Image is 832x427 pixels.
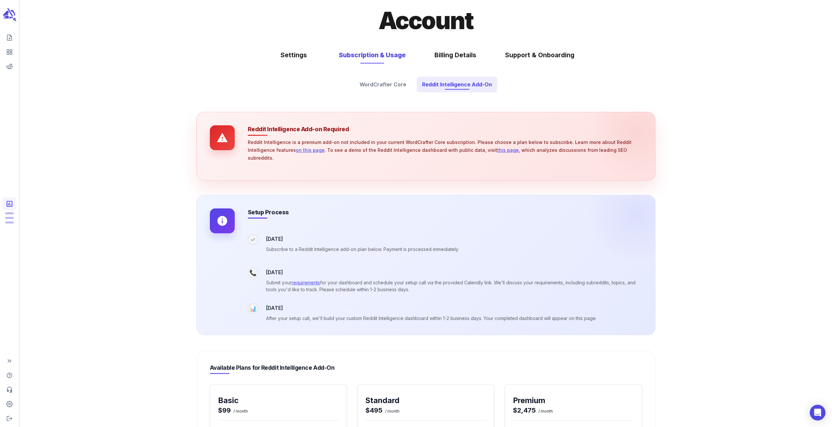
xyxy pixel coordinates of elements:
p: Subscribe to a Reddit Intelligence add-on plan below. Payment is processed immediately. [266,246,459,253]
span: Posts: 0 of 25 monthly posts used [5,212,14,214]
p: Reddit Intelligence is a premium add-on not included in your current WordCrafter Core subscriptio... [248,138,642,162]
span: View your content dashboard [3,46,16,58]
button: Billing Details [428,46,483,64]
a: requirements [292,280,320,285]
span: View Subscription & Usage [3,197,16,210]
div: Open Intercom Messenger [810,405,825,420]
span: / month [536,408,553,415]
h5: Reddit Intelligence Add-on Required [248,126,349,133]
button: Subscription & Usage [332,46,412,64]
p: [DATE] [266,269,642,276]
h5: Setup Process [248,209,289,216]
span: Contact Support [3,384,16,396]
button: WordCrafter Core [354,77,412,92]
span: Create new content [3,32,16,44]
span: Help Center [3,369,16,381]
div: 📞 [248,268,258,278]
div: 📊 [248,303,258,314]
button: Settings [271,46,316,64]
span: Input Tokens: 0 of 2,000,000 monthly tokens used. These limits are based on the last model you us... [5,222,14,223]
p: [DATE] [266,305,597,312]
button: Reddit Intelligence Add-On [417,77,497,92]
h3: Premium [513,395,553,406]
a: this page [497,147,519,153]
h4: $2,475 [513,406,553,415]
span: View your Reddit Intelligence add-on dashboard [3,61,16,72]
span: / month [231,408,248,415]
span: Output Tokens: 0 of 400,000 monthly tokens used. These limits are based on the last model you use... [5,217,14,219]
h3: Standard [365,395,399,406]
h5: Available Plans for Reddit Intelligence Add-On [210,364,335,372]
span: Logout [3,413,16,424]
span: Expand Sidebar [3,355,16,367]
a: on this page [296,147,325,153]
span: / month [382,408,399,415]
div: ✓ [248,234,258,245]
p: After your setup call, we'll build your custom Reddit Intelligence dashboard within 1-2 business ... [266,315,597,322]
h1: Account [379,5,473,36]
h4: $495 [365,406,399,415]
p: [DATE] [266,236,459,243]
span: Adjust your account settings [3,398,16,410]
button: Support & Onboarding [499,46,581,64]
h4: $99 [218,406,248,415]
h3: Basic [218,395,248,406]
p: Submit your for your dashboard and schedule your setup call via the provided Calendly link. We'll... [266,279,642,293]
